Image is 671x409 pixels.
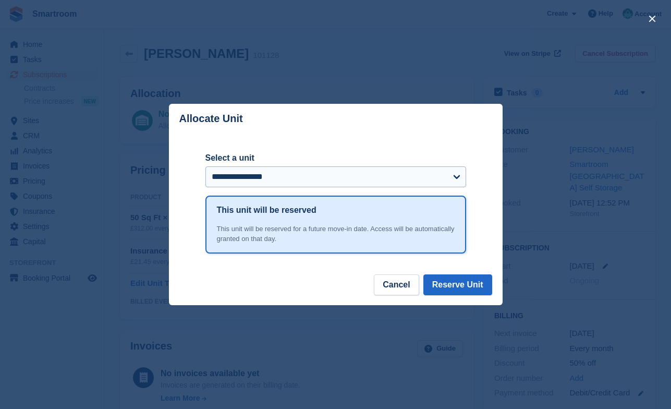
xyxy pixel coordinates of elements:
label: Select a unit [205,152,466,164]
h1: This unit will be reserved [217,204,316,216]
button: Reserve Unit [423,274,492,295]
div: This unit will be reserved for a future move-in date. Access will be automatically granted on tha... [217,224,455,244]
p: Allocate Unit [179,113,243,125]
button: close [644,10,661,27]
button: Cancel [374,274,419,295]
